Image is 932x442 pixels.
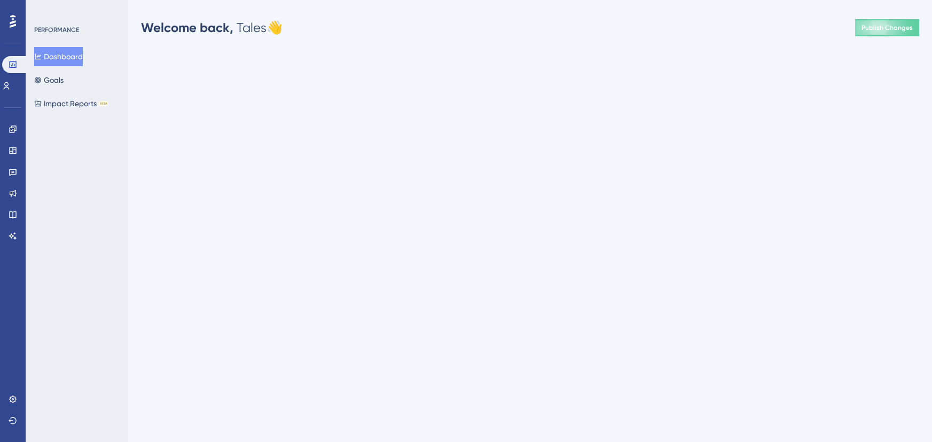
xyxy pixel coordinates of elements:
button: Dashboard [34,47,83,66]
span: Publish Changes [861,23,913,32]
span: Welcome back, [141,20,233,35]
div: BETA [99,101,108,106]
button: Publish Changes [855,19,919,36]
button: Impact ReportsBETA [34,94,108,113]
button: Goals [34,70,64,90]
div: Tales 👋 [141,19,283,36]
div: PERFORMANCE [34,26,79,34]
